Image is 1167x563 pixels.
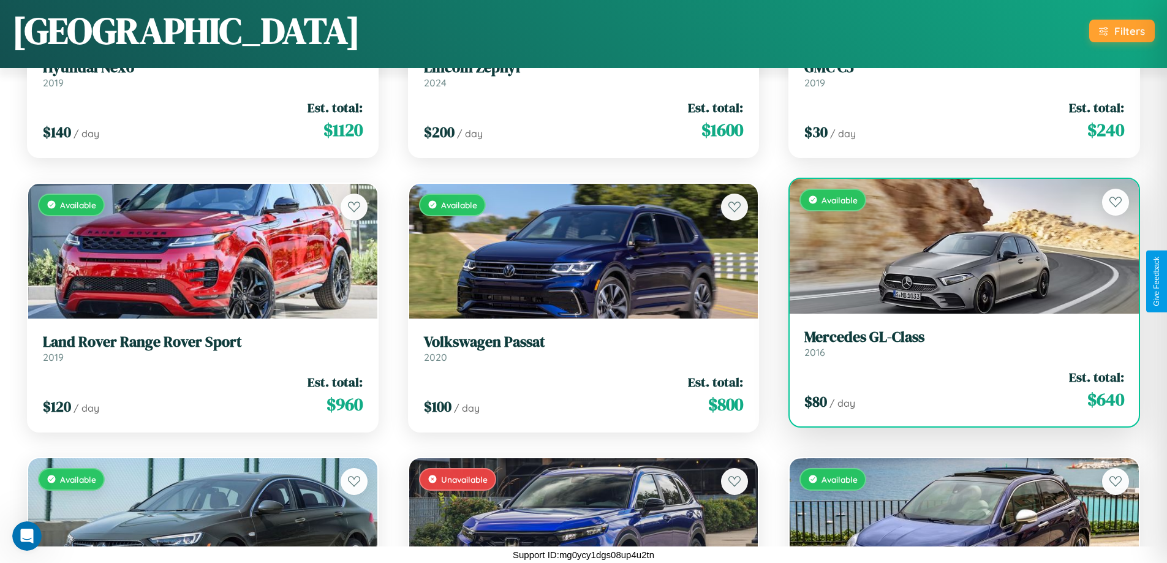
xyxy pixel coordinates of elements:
span: Unavailable [441,474,488,485]
span: / day [830,127,856,140]
span: $ 30 [804,122,828,142]
span: Est. total: [308,99,363,116]
span: $ 200 [424,122,455,142]
span: $ 1120 [323,118,363,142]
span: Est. total: [688,99,743,116]
span: 2016 [804,346,825,358]
span: 2019 [804,77,825,89]
div: Filters [1114,25,1145,37]
h3: GMC C5 [804,59,1124,77]
button: Filters [1089,20,1155,42]
iframe: Intercom live chat [12,521,42,551]
a: GMC C52019 [804,59,1124,89]
span: / day [74,402,99,414]
span: $ 640 [1087,387,1124,412]
span: $ 960 [327,392,363,417]
span: Est. total: [1069,368,1124,386]
span: $ 1600 [701,118,743,142]
span: Available [821,195,858,205]
span: / day [454,402,480,414]
a: Volkswagen Passat2020 [424,333,744,363]
span: $ 80 [804,391,827,412]
span: / day [829,397,855,409]
span: 2020 [424,351,447,363]
span: $ 140 [43,122,71,142]
span: Est. total: [1069,99,1124,116]
span: / day [74,127,99,140]
span: Est. total: [308,373,363,391]
span: Available [441,200,477,210]
span: Available [821,474,858,485]
span: Available [60,474,96,485]
h3: Lincoln Zephyr [424,59,744,77]
span: $ 800 [708,392,743,417]
span: Available [60,200,96,210]
span: 2019 [43,77,64,89]
span: / day [457,127,483,140]
a: Hyundai Nexo2019 [43,59,363,89]
h3: Land Rover Range Rover Sport [43,333,363,351]
a: Land Rover Range Rover Sport2019 [43,333,363,363]
h3: Hyundai Nexo [43,59,363,77]
h1: [GEOGRAPHIC_DATA] [12,6,360,56]
a: Mercedes GL-Class2016 [804,328,1124,358]
span: 2019 [43,351,64,363]
span: $ 120 [43,396,71,417]
span: $ 240 [1087,118,1124,142]
span: 2024 [424,77,447,89]
p: Support ID: mg0ycy1dgs08up4u2tn [513,546,654,563]
h3: Mercedes GL-Class [804,328,1124,346]
a: Lincoln Zephyr2024 [424,59,744,89]
span: $ 100 [424,396,451,417]
div: Give Feedback [1152,257,1161,306]
h3: Volkswagen Passat [424,333,744,351]
span: Est. total: [688,373,743,391]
